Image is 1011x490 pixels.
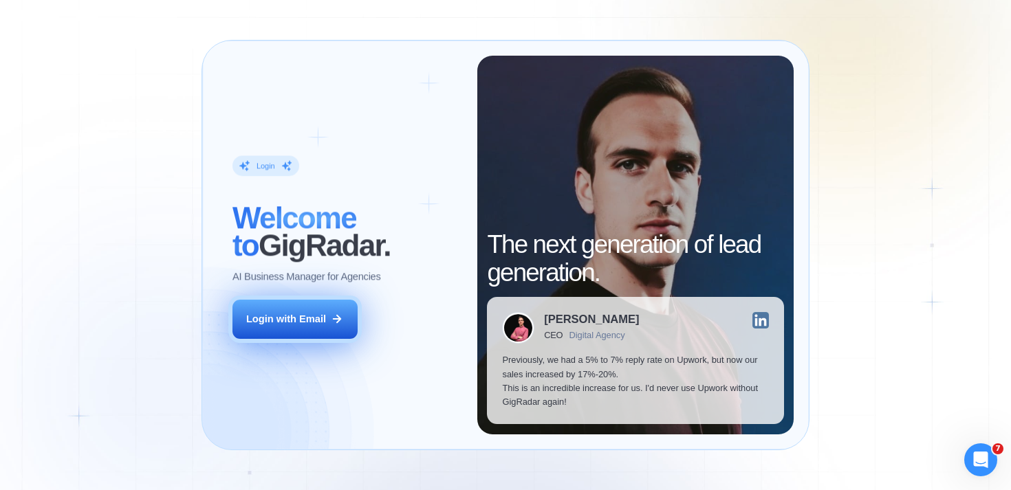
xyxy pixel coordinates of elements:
span: 7 [992,443,1003,454]
h2: The next generation of lead generation. [487,231,783,287]
p: AI Business Manager for Agencies [232,270,381,284]
div: CEO [544,331,563,341]
div: Login with Email [246,312,326,326]
span: Welcome to [232,201,356,262]
div: Login [257,161,275,171]
h2: ‍ GigRadar. [232,204,462,260]
p: Previously, we had a 5% to 7% reply rate on Upwork, but now our sales increased by 17%-20%. This ... [502,353,768,409]
div: Digital Agency [569,331,625,341]
div: [PERSON_NAME] [544,314,639,326]
button: Login with Email [232,300,358,339]
iframe: Intercom live chat [964,443,997,476]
